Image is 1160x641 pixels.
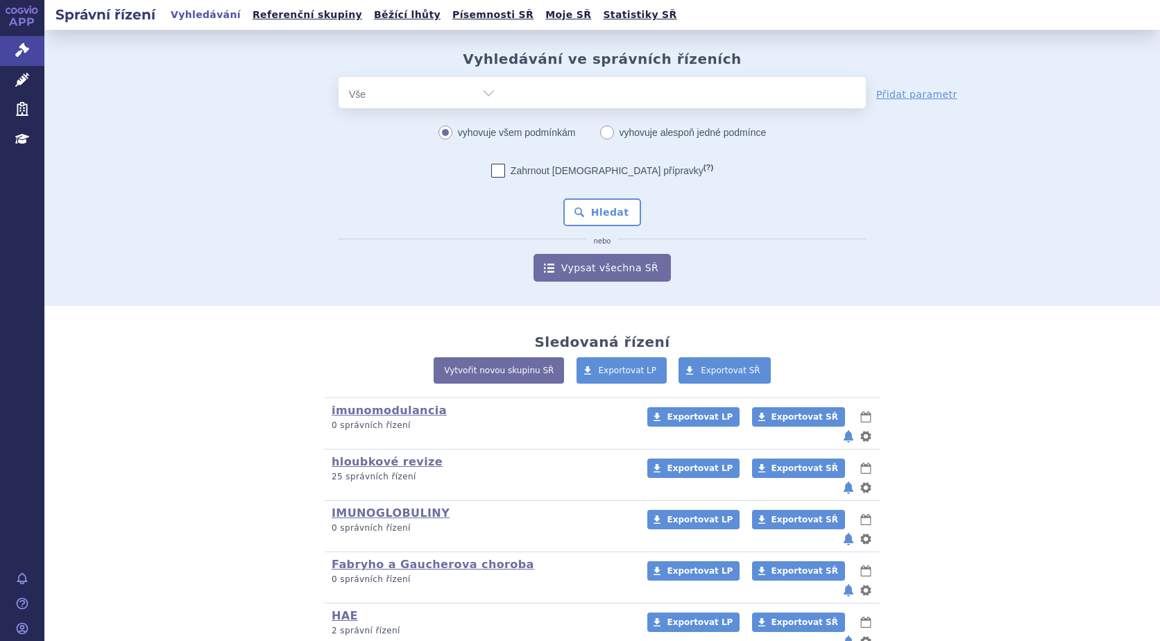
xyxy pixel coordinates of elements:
a: Exportovat LP [577,357,667,384]
span: Exportovat SŘ [771,566,838,576]
abbr: (?) [703,163,713,172]
a: imunomodulancia [332,404,447,417]
button: lhůty [859,409,873,425]
a: Písemnosti SŘ [448,6,538,24]
span: Exportovat SŘ [771,412,838,422]
a: Přidat parametr [876,87,957,101]
span: Exportovat SŘ [701,366,760,375]
a: Exportovat LP [647,459,740,478]
h2: Sledovaná řízení [534,334,669,350]
a: Exportovat LP [647,510,740,529]
label: vyhovuje alespoň jedné podmínce [600,122,767,143]
span: Exportovat SŘ [771,515,838,524]
a: Exportovat SŘ [752,561,845,581]
p: 0 správních řízení [332,420,629,431]
span: Exportovat LP [667,463,733,473]
a: Fabryho a Gaucherova choroba [332,558,534,571]
a: Statistiky SŘ [599,6,681,24]
a: Vyhledávání [167,6,245,24]
span: Exportovat LP [667,617,733,627]
button: nastavení [859,479,873,496]
label: Zahrnout [DEMOGRAPHIC_DATA] přípravky [491,164,713,178]
p: 0 správních řízení [332,522,629,534]
a: Exportovat LP [647,613,740,632]
a: Referenční skupiny [248,6,366,24]
p: 25 správních řízení [332,471,629,483]
a: hloubkové revize [332,455,443,468]
button: notifikace [842,479,855,496]
i: nebo [587,237,618,246]
span: Exportovat LP [667,566,733,576]
span: Exportovat SŘ [771,463,838,473]
p: 2 správní řízení [332,625,629,637]
button: lhůty [859,511,873,528]
button: nastavení [859,531,873,547]
a: Běžící lhůty [370,6,445,24]
a: Moje SŘ [541,6,595,24]
button: notifikace [842,582,855,599]
a: Exportovat LP [647,407,740,427]
button: Hledat [563,198,642,226]
a: Exportovat SŘ [752,510,845,529]
p: 0 správních řízení [332,574,629,586]
button: notifikace [842,531,855,547]
a: Exportovat SŘ [679,357,771,384]
button: lhůty [859,563,873,579]
span: Exportovat SŘ [771,617,838,627]
button: lhůty [859,460,873,477]
h2: Správní řízení [44,5,167,24]
button: lhůty [859,614,873,631]
a: HAE [332,609,358,622]
a: IMUNOGLOBULINY [332,506,450,520]
a: Vypsat všechna SŘ [534,254,671,282]
button: notifikace [842,428,855,445]
button: nastavení [859,428,873,445]
span: Exportovat LP [667,515,733,524]
button: nastavení [859,582,873,599]
h2: Vyhledávání ve správních řízeních [463,51,742,67]
a: Exportovat SŘ [752,459,845,478]
span: Exportovat LP [667,412,733,422]
span: Exportovat LP [599,366,657,375]
a: Exportovat SŘ [752,407,845,427]
a: Vytvořit novou skupinu SŘ [434,357,564,384]
a: Exportovat LP [647,561,740,581]
a: Exportovat SŘ [752,613,845,632]
label: vyhovuje všem podmínkám [438,122,576,143]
